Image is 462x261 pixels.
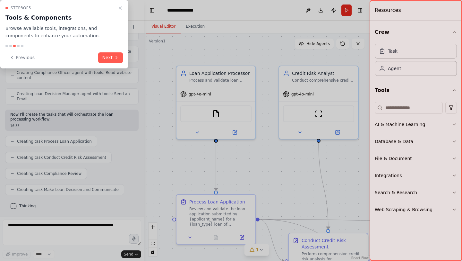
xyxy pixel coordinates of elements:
[5,25,115,40] p: Browse available tools, integrations, and components to enhance your automation.
[98,52,123,63] button: Next
[11,5,31,11] span: Step 3 of 5
[5,52,38,63] button: Previous
[5,13,115,22] h3: Tools & Components
[148,6,157,15] button: Hide left sidebar
[116,4,124,12] button: Close walkthrough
